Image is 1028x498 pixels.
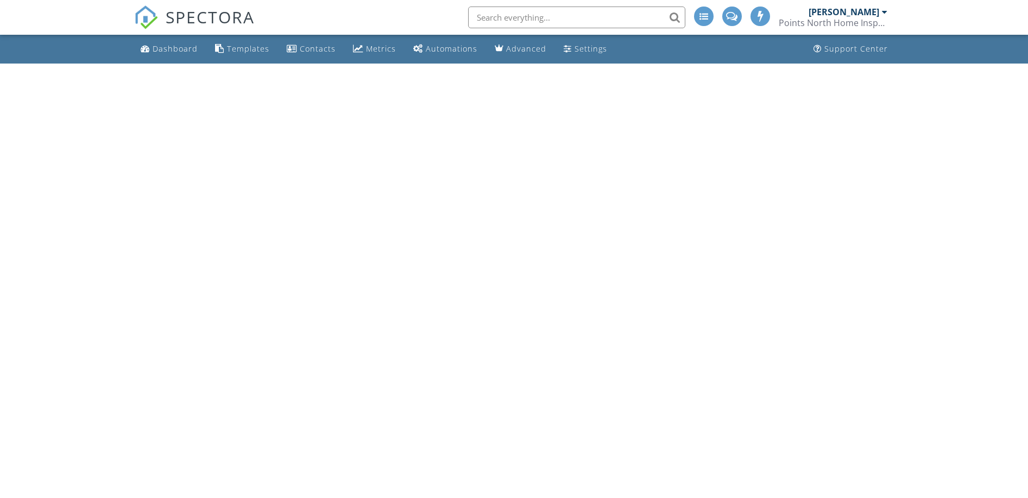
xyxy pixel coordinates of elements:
[559,39,611,59] a: Settings
[409,39,482,59] a: Automations (Basic)
[227,43,269,54] div: Templates
[468,7,685,28] input: Search everything...
[300,43,336,54] div: Contacts
[136,39,202,59] a: Dashboard
[490,39,551,59] a: Advanced
[824,43,888,54] div: Support Center
[153,43,198,54] div: Dashboard
[809,7,879,17] div: [PERSON_NAME]
[809,39,892,59] a: Support Center
[506,43,546,54] div: Advanced
[166,5,255,28] span: SPECTORA
[426,43,477,54] div: Automations
[134,5,158,29] img: The Best Home Inspection Software - Spectora
[211,39,274,59] a: Templates
[366,43,396,54] div: Metrics
[282,39,340,59] a: Contacts
[134,15,255,37] a: SPECTORA
[575,43,607,54] div: Settings
[779,17,887,28] div: Points North Home Inspections
[349,39,400,59] a: Metrics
